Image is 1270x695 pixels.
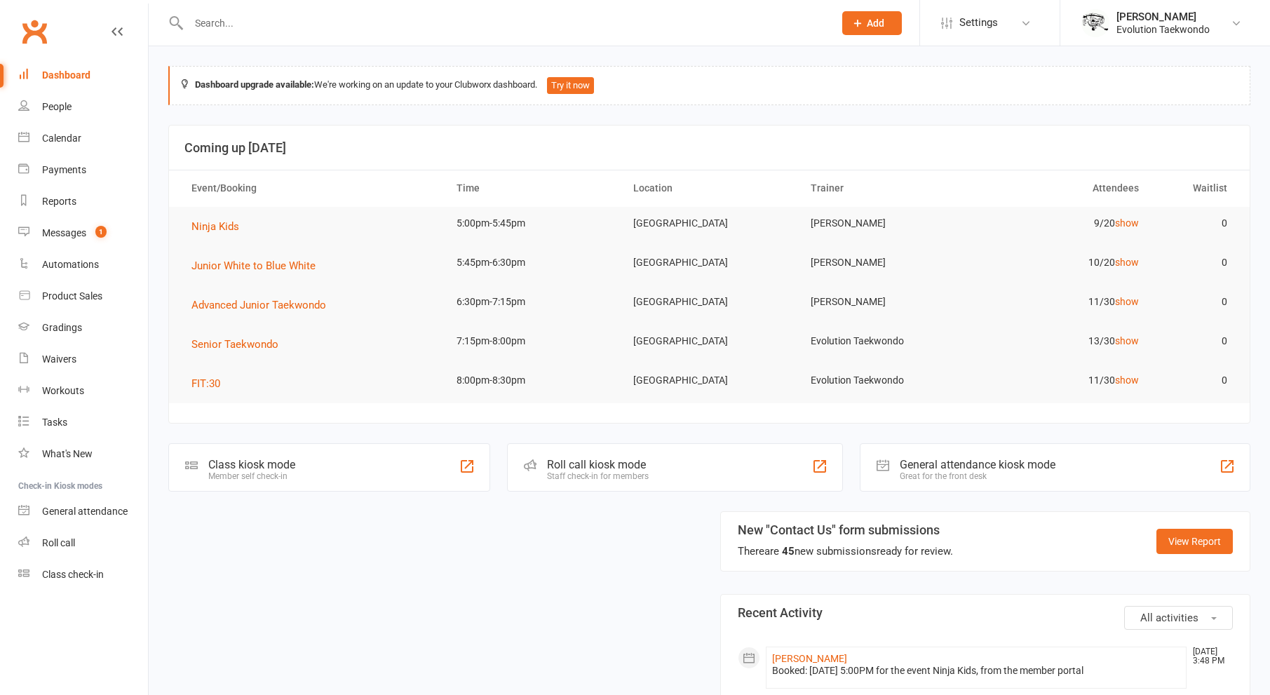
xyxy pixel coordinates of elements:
div: Tasks [42,417,67,428]
button: All activities [1124,606,1233,630]
a: Class kiosk mode [18,559,148,591]
a: show [1115,217,1139,229]
td: 0 [1151,207,1240,240]
button: Advanced Junior Taekwondo [191,297,336,313]
div: Reports [42,196,76,207]
div: Class check-in [42,569,104,580]
a: Product Sales [18,281,148,312]
a: Dashboard [18,60,148,91]
div: Gradings [42,322,82,333]
a: show [1115,375,1139,386]
img: thumb_image1604702925.png [1081,9,1109,37]
td: [GEOGRAPHIC_DATA] [621,285,797,318]
td: 5:45pm-6:30pm [444,246,621,279]
span: 1 [95,226,107,238]
strong: Dashboard upgrade available: [195,79,314,90]
th: Time [444,170,621,206]
div: Automations [42,259,99,270]
button: FIT:30 [191,375,230,392]
div: We're working on an update to your Clubworx dashboard. [168,66,1250,105]
td: 11/30 [975,364,1151,397]
td: 13/30 [975,325,1151,358]
a: Waivers [18,344,148,375]
span: Senior Taekwondo [191,338,278,351]
th: Waitlist [1151,170,1240,206]
a: Tasks [18,407,148,438]
th: Trainer [798,170,975,206]
td: [PERSON_NAME] [798,246,975,279]
th: Location [621,170,797,206]
div: General attendance kiosk mode [900,458,1055,471]
div: Product Sales [42,290,102,302]
a: Payments [18,154,148,186]
div: Member self check-in [208,471,295,481]
input: Search... [184,13,824,33]
button: Add [842,11,902,35]
a: [PERSON_NAME] [772,653,847,664]
td: 8:00pm-8:30pm [444,364,621,397]
span: Advanced Junior Taekwondo [191,299,326,311]
a: View Report [1156,529,1233,554]
div: Roll call kiosk mode [547,458,649,471]
h3: New "Contact Us" form submissions [738,523,953,537]
td: [PERSON_NAME] [798,285,975,318]
div: Workouts [42,385,84,396]
div: What's New [42,448,93,459]
a: Reports [18,186,148,217]
div: Class kiosk mode [208,458,295,471]
a: show [1115,335,1139,346]
a: Calendar [18,123,148,154]
a: show [1115,257,1139,268]
td: 9/20 [975,207,1151,240]
div: People [42,101,72,112]
div: [PERSON_NAME] [1116,11,1210,23]
time: [DATE] 3:48 PM [1186,647,1232,666]
div: General attendance [42,506,128,517]
a: Workouts [18,375,148,407]
td: 0 [1151,285,1240,318]
td: 10/20 [975,246,1151,279]
button: Senior Taekwondo [191,336,288,353]
span: Add [867,18,884,29]
td: Evolution Taekwondo [798,364,975,397]
h3: Recent Activity [738,606,1234,620]
a: What's New [18,438,148,470]
div: Roll call [42,537,75,548]
span: Ninja Kids [191,220,239,233]
span: All activities [1140,612,1198,624]
div: There are new submissions ready for review. [738,543,953,560]
a: People [18,91,148,123]
div: Evolution Taekwondo [1116,23,1210,36]
div: Waivers [42,353,76,365]
td: [GEOGRAPHIC_DATA] [621,325,797,358]
td: Evolution Taekwondo [798,325,975,358]
td: [GEOGRAPHIC_DATA] [621,207,797,240]
a: Automations [18,249,148,281]
td: [GEOGRAPHIC_DATA] [621,246,797,279]
td: [PERSON_NAME] [798,207,975,240]
div: Payments [42,164,86,175]
span: FIT:30 [191,377,220,390]
div: Messages [42,227,86,238]
td: 5:00pm-5:45pm [444,207,621,240]
span: Settings [959,7,998,39]
div: Great for the front desk [900,471,1055,481]
button: Try it now [547,77,594,94]
td: 0 [1151,325,1240,358]
button: Junior White to Blue White [191,257,325,274]
td: 0 [1151,246,1240,279]
a: show [1115,296,1139,307]
a: General attendance kiosk mode [18,496,148,527]
td: 6:30pm-7:15pm [444,285,621,318]
a: Gradings [18,312,148,344]
td: 0 [1151,364,1240,397]
button: Ninja Kids [191,218,249,235]
a: Roll call [18,527,148,559]
th: Event/Booking [179,170,444,206]
a: Messages 1 [18,217,148,249]
th: Attendees [975,170,1151,206]
a: Clubworx [17,14,52,49]
div: Booked: [DATE] 5:00PM for the event Ninja Kids, from the member portal [772,665,1181,677]
div: Dashboard [42,69,90,81]
td: [GEOGRAPHIC_DATA] [621,364,797,397]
